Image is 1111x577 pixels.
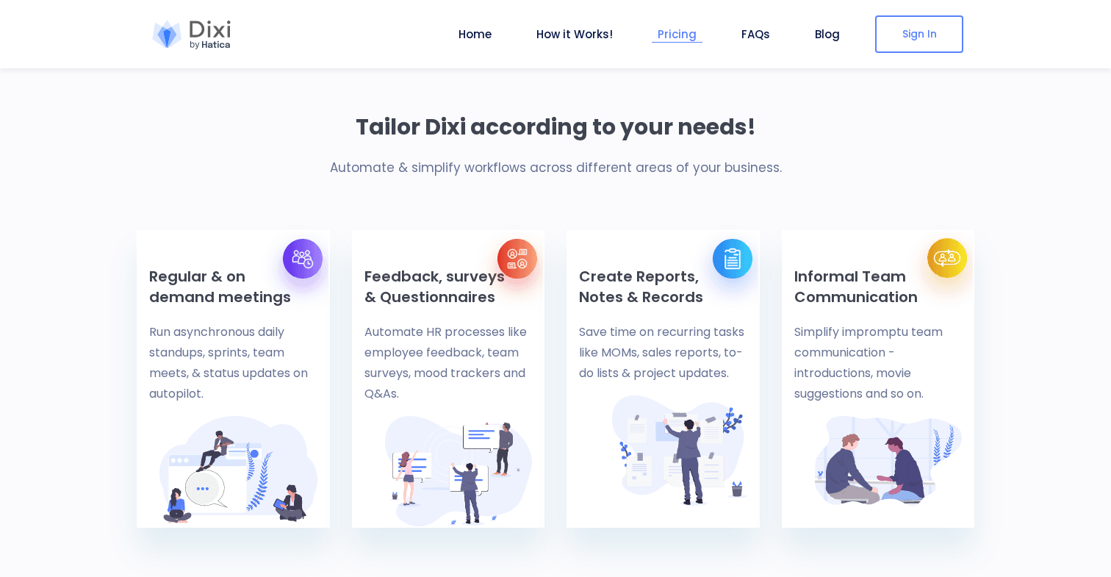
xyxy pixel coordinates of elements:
[531,26,619,43] a: How it Works!
[579,266,747,307] h4: Create Reports, Notes & Records
[149,266,317,404] a: Regular & ondemand meetingsRun asynchronous daily standups, sprints, team meets, & status updates...
[137,157,974,179] p: Automate & simplify workflows across different areas of your business.
[364,322,533,404] p: Automate HR processes like employee feedback, team surveys, mood trackers and Q&As.
[794,266,963,404] a: Informal TeamCommunicationSimplify impromptu team communication - introductions, movie suggestion...
[809,26,846,43] a: Blog
[137,109,974,146] h2: Tailor Dixi according to your needs!
[736,26,776,43] a: FAQs
[149,322,317,404] p: Run asynchronous daily standups, sprints, team meets, & status updates on autopilot.
[149,266,317,307] h4: Regular & on demand meetings
[794,266,963,307] h4: Informal Team Communication
[364,266,533,404] a: Feedback, surveys& QuestionnairesAutomate HR processes like employee feedback, team surveys, mood...
[794,322,963,404] p: Simplify impromptu team communication - introductions, movie suggestions and so on.
[579,322,747,384] p: Save time on recurring tasks like MOMs, sales reports, to-do lists & project updates.
[364,266,533,307] h4: Feedback, surveys & Questionnaires
[579,266,747,384] a: Create Reports,Notes & RecordsSave time on recurring tasks like MOMs, sales reports, to-do lists ...
[652,26,702,43] a: Pricing
[453,26,497,43] a: Home
[875,15,963,53] a: Sign In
